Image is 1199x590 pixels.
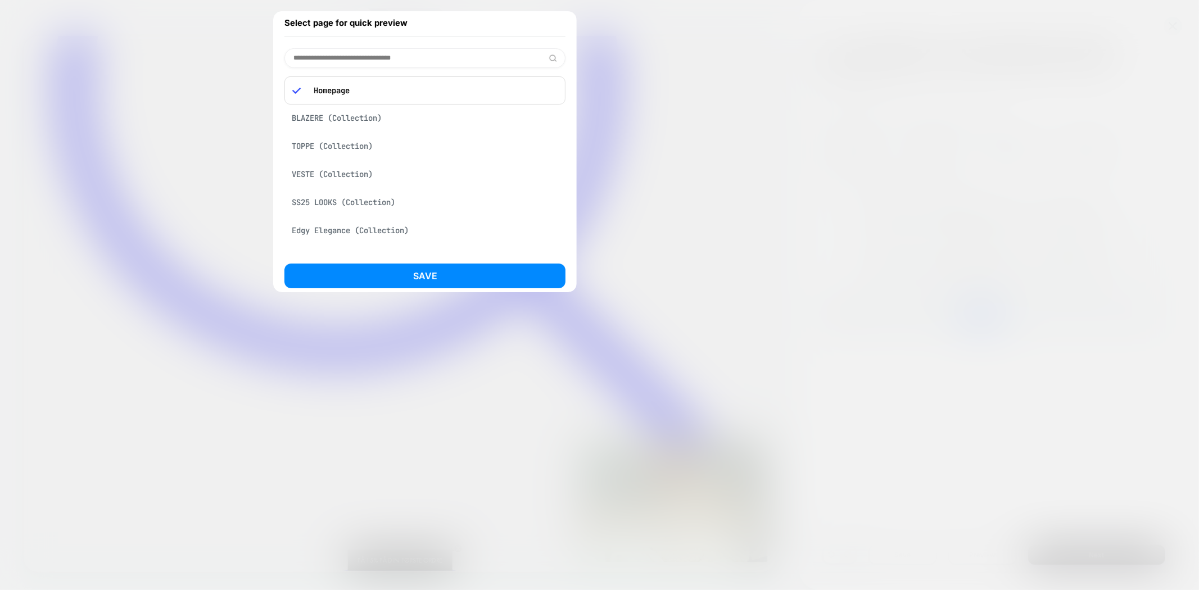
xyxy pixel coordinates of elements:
p: Homepage [308,85,558,96]
div: Edgy Elegance (Collection) [284,220,565,241]
div: White tailor (Collection) [284,248,565,269]
img: edit [549,54,557,62]
div: TOPPE (Collection) [284,135,565,157]
div: BLAZERE (Collection) [284,107,565,129]
img: blue checkmark [292,87,301,95]
span: Select page for quick preview [284,17,408,28]
button: Save [284,264,565,288]
div: VESTE (Collection) [284,164,565,185]
button: Close dialog [968,541,988,560]
div: SS25 LOOKS (Collection) [284,192,565,213]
